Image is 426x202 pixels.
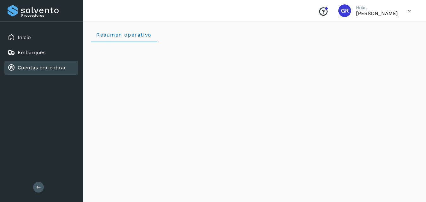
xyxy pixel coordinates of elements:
[356,5,398,10] p: Hola,
[18,65,66,71] a: Cuentas por cobrar
[356,10,398,16] p: GILBERTO RODRIGUEZ ARANDA
[4,31,78,44] div: Inicio
[4,61,78,75] div: Cuentas por cobrar
[4,46,78,60] div: Embarques
[21,13,76,18] p: Proveedores
[96,32,152,38] span: Resumen operativo
[18,49,45,55] a: Embarques
[18,34,31,40] a: Inicio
